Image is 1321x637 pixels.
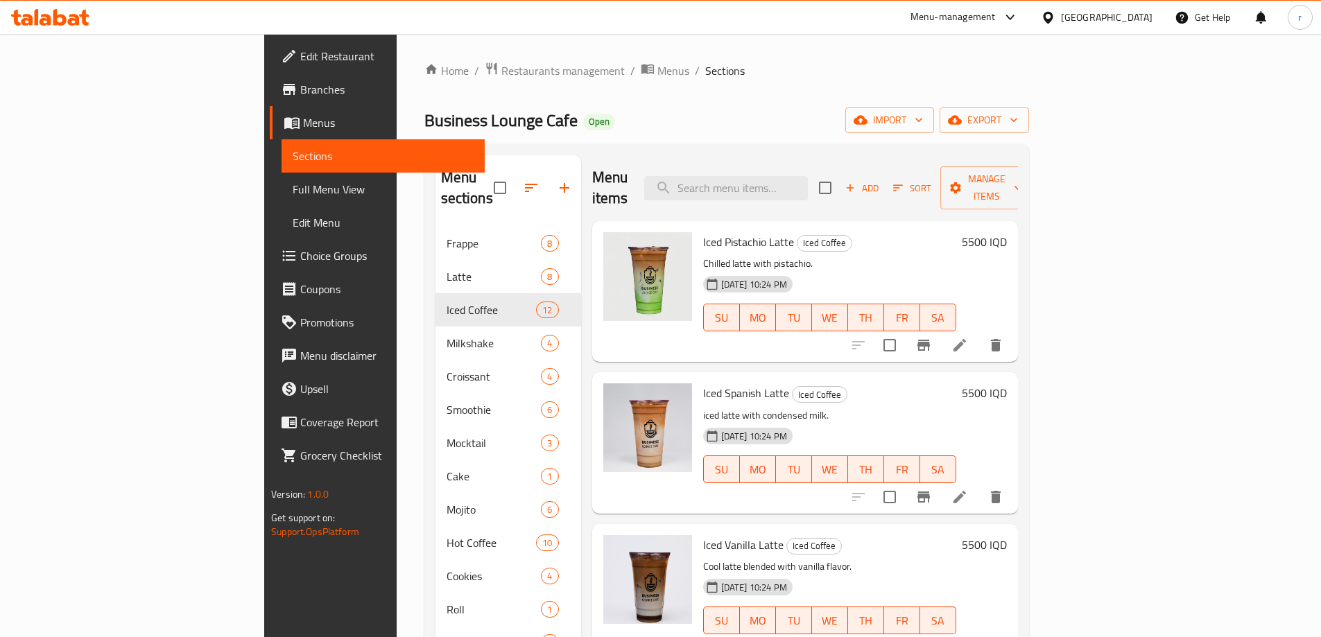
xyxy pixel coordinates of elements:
span: Croissant [447,368,542,385]
span: Iced Pistachio Latte [703,232,794,252]
span: Business Lounge Cafe [424,105,578,136]
p: Cool latte blended with vanilla flavor. [703,558,956,575]
a: Edit Restaurant [270,40,485,73]
a: Menus [641,62,689,80]
span: Sections [705,62,745,79]
a: Full Menu View [282,173,485,206]
span: WE [818,308,843,328]
button: FR [884,304,920,331]
span: Add [843,180,881,196]
span: SU [709,308,734,328]
button: MO [740,455,776,483]
a: Edit menu item [951,489,968,505]
button: export [940,107,1029,133]
span: export [951,112,1018,129]
span: Hot Coffee [447,534,537,551]
p: iced latte with condensed milk. [703,407,956,424]
li: / [695,62,700,79]
div: items [536,534,558,551]
img: Iced Spanish Latte [603,383,692,472]
span: Iced Coffee [793,387,847,403]
button: FR [884,455,920,483]
img: Iced Pistachio Latte [603,232,692,321]
span: Cookies [447,568,542,584]
div: Roll [447,601,542,618]
button: TU [776,455,812,483]
button: Manage items [940,166,1033,209]
div: Mojito6 [435,493,581,526]
span: SA [926,460,951,480]
span: Menus [303,114,474,131]
a: Restaurants management [485,62,625,80]
div: items [541,468,558,485]
p: Chilled latte with pistachio. [703,255,956,272]
span: Sort items [884,177,940,199]
span: [DATE] 10:24 PM [716,430,793,443]
span: Mojito [447,501,542,518]
div: items [541,368,558,385]
span: Smoothie [447,401,542,418]
span: r [1298,10,1302,25]
a: Menu disclaimer [270,339,485,372]
button: Branch-specific-item [907,329,940,362]
a: Support.OpsPlatform [271,523,359,541]
span: TU [782,611,806,631]
div: Cake1 [435,460,581,493]
span: TH [854,460,879,480]
span: MO [745,308,770,328]
div: Roll1 [435,593,581,626]
input: search [644,176,808,200]
div: Latte [447,268,542,285]
span: Iced Coffee [787,538,841,554]
span: Edit Restaurant [300,48,474,64]
button: TH [848,304,884,331]
button: WE [812,607,848,634]
span: import [856,112,923,129]
span: Iced Spanish Latte [703,383,789,403]
a: Edit menu item [951,337,968,354]
span: Open [583,116,615,128]
span: WE [818,611,843,631]
button: SU [703,607,740,634]
button: TH [848,455,884,483]
span: 8 [542,237,558,250]
span: MO [745,460,770,480]
button: SU [703,455,740,483]
button: MO [740,304,776,331]
span: Version: [271,485,305,503]
span: 3 [542,437,558,450]
nav: breadcrumb [424,62,1029,80]
span: FR [890,611,915,631]
span: Select to update [875,331,904,360]
span: Select section [811,173,840,202]
div: items [536,302,558,318]
span: Manage items [951,171,1022,205]
span: [DATE] 10:24 PM [716,581,793,594]
span: SA [926,308,951,328]
span: Iced Coffee [447,302,537,318]
span: Coupons [300,281,474,297]
button: FR [884,607,920,634]
span: 4 [542,370,558,383]
div: Milkshake4 [435,326,581,360]
button: Add section [548,171,581,204]
span: Sections [293,148,474,164]
span: Frappe [447,235,542,252]
span: Grocery Checklist [300,447,474,464]
button: TU [776,607,812,634]
button: TH [848,607,884,634]
span: Restaurants management [501,62,625,79]
a: Grocery Checklist [270,439,485,472]
div: Smoothie6 [435,393,581,426]
div: items [541,568,558,584]
div: items [541,335,558,351]
span: 4 [542,570,558,583]
span: 8 [542,270,558,283]
a: Branches [270,73,485,106]
span: WE [818,460,843,480]
button: SU [703,304,740,331]
div: Iced Coffee [786,538,842,555]
span: FR [890,460,915,480]
span: Mocktail [447,435,542,451]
